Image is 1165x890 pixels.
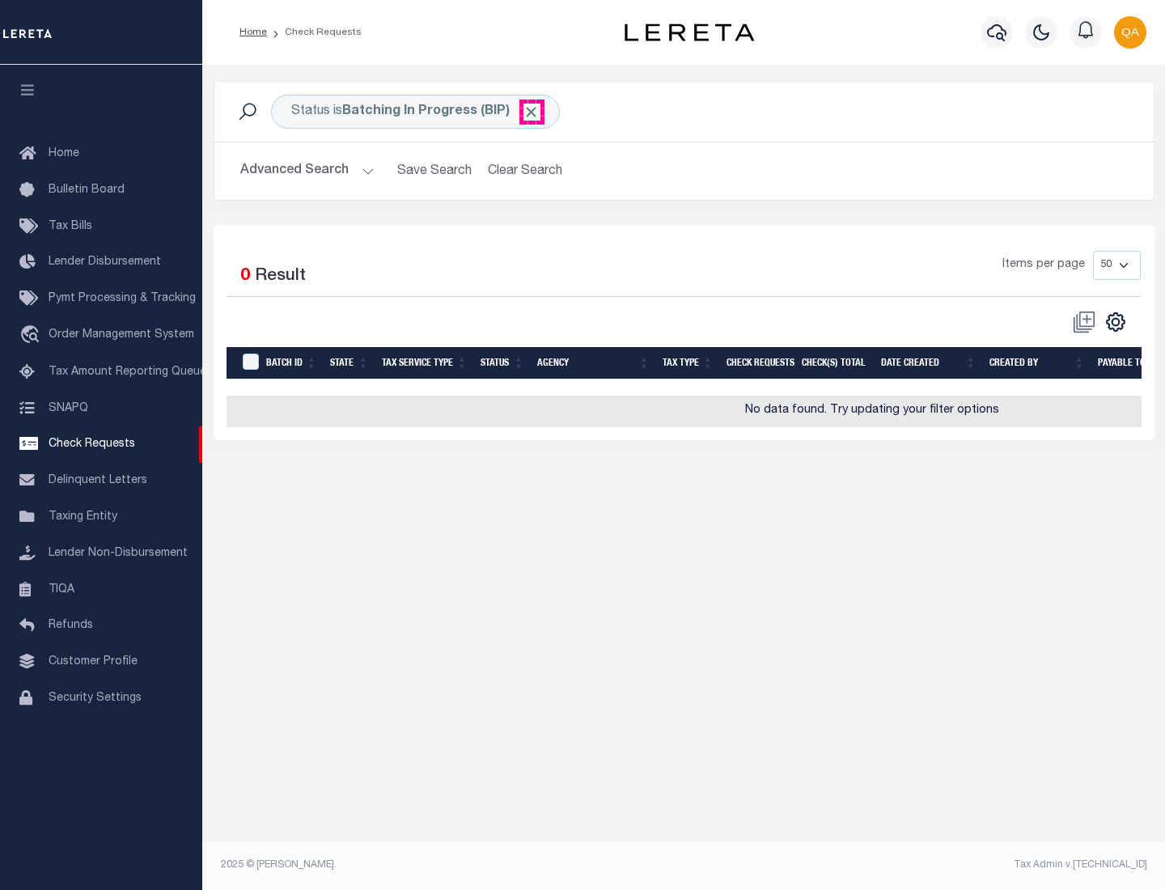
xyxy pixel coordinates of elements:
[795,347,875,380] th: Check(s) Total
[49,439,135,450] span: Check Requests
[49,329,194,341] span: Order Management System
[49,656,138,667] span: Customer Profile
[240,155,375,187] button: Advanced Search
[342,105,540,118] b: Batching In Progress (BIP)
[271,95,560,129] div: Status is
[255,264,306,290] label: Result
[209,858,684,872] div: 2025 © [PERSON_NAME].
[720,347,795,380] th: Check Requests
[481,155,570,187] button: Clear Search
[983,347,1091,380] th: Created By: activate to sort column ascending
[625,23,754,41] img: logo-dark.svg
[656,347,720,380] th: Tax Type: activate to sort column ascending
[49,511,117,523] span: Taxing Entity
[49,402,88,413] span: SNAPQ
[375,347,474,380] th: Tax Service Type: activate to sort column ascending
[49,221,92,232] span: Tax Bills
[531,347,656,380] th: Agency: activate to sort column ascending
[474,347,531,380] th: Status: activate to sort column ascending
[49,148,79,159] span: Home
[49,583,74,595] span: TIQA
[696,858,1147,872] div: Tax Admin v.[TECHNICAL_ID]
[49,693,142,704] span: Security Settings
[240,268,250,285] span: 0
[1002,256,1085,274] span: Items per page
[875,347,983,380] th: Date Created: activate to sort column ascending
[267,25,362,40] li: Check Requests
[49,256,161,268] span: Lender Disbursement
[239,28,267,37] a: Home
[1114,16,1146,49] img: svg+xml;base64,PHN2ZyB4bWxucz0iaHR0cDovL3d3dy53My5vcmcvMjAwMC9zdmciIHBvaW50ZXItZXZlbnRzPSJub25lIi...
[49,548,188,559] span: Lender Non-Disbursement
[388,155,481,187] button: Save Search
[49,184,125,196] span: Bulletin Board
[49,367,206,378] span: Tax Amount Reporting Queue
[523,104,540,121] span: Click to Remove
[19,325,45,346] i: travel_explore
[324,347,375,380] th: State: activate to sort column ascending
[49,620,93,631] span: Refunds
[260,347,324,380] th: Batch Id: activate to sort column ascending
[49,475,147,486] span: Delinquent Letters
[49,293,196,304] span: Pymt Processing & Tracking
